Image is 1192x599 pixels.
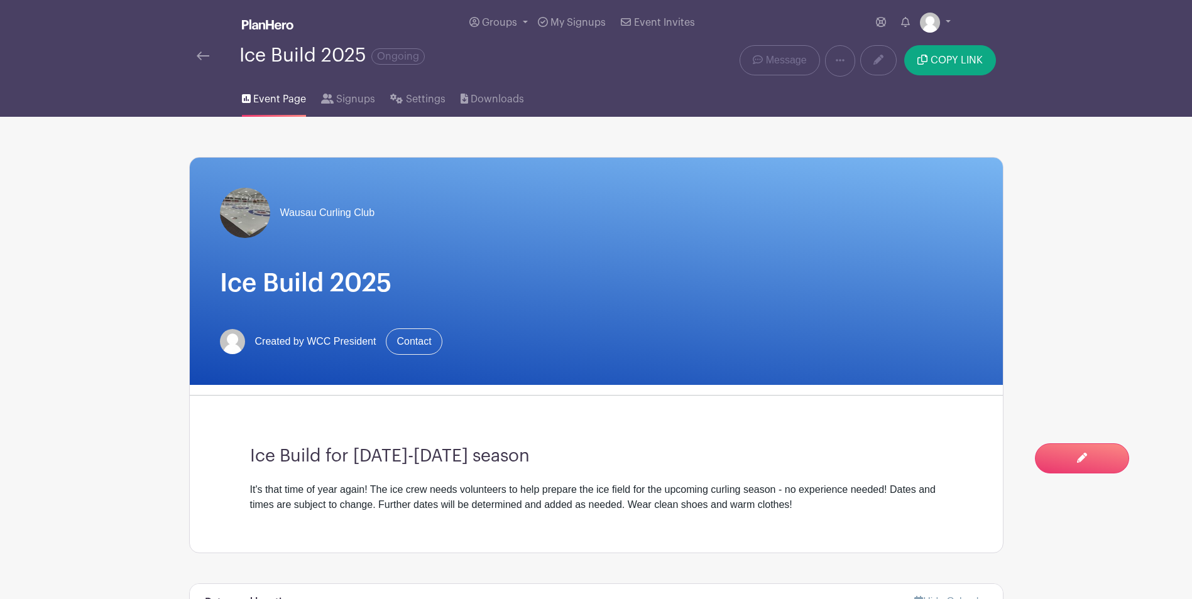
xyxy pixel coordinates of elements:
[550,18,606,28] span: My Signups
[406,92,446,107] span: Settings
[471,92,524,107] span: Downloads
[920,13,940,33] img: default-ce2991bfa6775e67f084385cd625a349d9dcbb7a52a09fb2fda1e96e2d18dcdb.png
[250,446,943,467] h3: Ice Build for [DATE]-[DATE] season
[280,205,375,220] span: Wausau Curling Club
[255,334,376,349] span: Created by WCC President
[242,19,293,30] img: logo_white-6c42ec7e38ccf1d336a20a19083b03d10ae64f83f12c07503d8b9e83406b4c7d.svg
[220,329,245,354] img: default-ce2991bfa6775e67f084385cd625a349d9dcbb7a52a09fb2fda1e96e2d18dcdb.png
[482,18,517,28] span: Groups
[336,92,375,107] span: Signups
[371,48,425,65] span: Ongoing
[461,77,524,117] a: Downloads
[386,328,442,355] a: Contact
[634,18,695,28] span: Event Invites
[390,77,445,117] a: Settings
[253,92,306,107] span: Event Page
[242,77,306,117] a: Event Page
[321,77,375,117] a: Signups
[220,268,973,298] h1: Ice Build 2025
[931,55,983,65] span: COPY LINK
[220,188,270,238] img: WCC%20ice%20field.jpg
[197,51,209,60] img: back-arrow-29a5d9b10d5bd6ae65dc969a981735edf675c4d7a1fe02e03b50dbd4ba3cdb55.svg
[766,53,807,68] span: Message
[250,482,943,512] div: It's that time of year again! The ice crew needs volunteers to help prepare the ice field for the...
[740,45,819,75] a: Message
[904,45,995,75] button: COPY LINK
[239,45,425,66] div: Ice Build 2025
